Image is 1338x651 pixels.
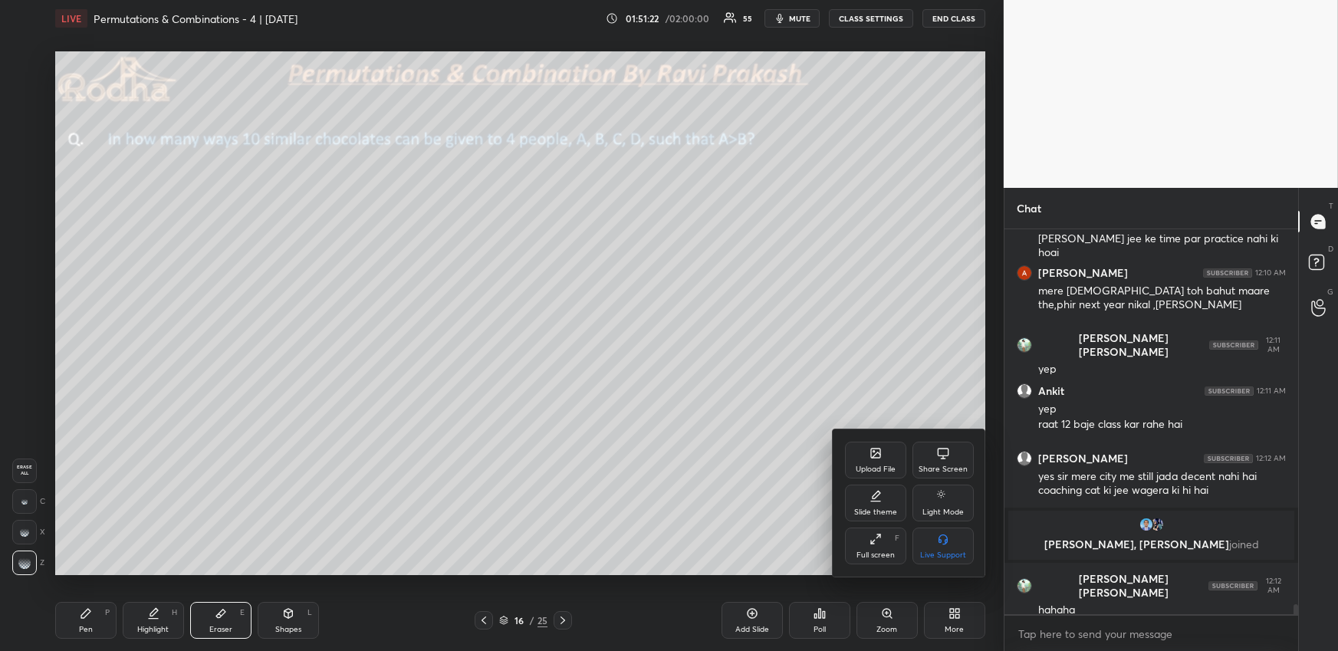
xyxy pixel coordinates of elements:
div: Upload File [856,465,896,473]
div: Light Mode [922,508,964,516]
div: Slide theme [854,508,897,516]
div: F [895,534,899,542]
div: Live Support [920,551,966,559]
div: Full screen [856,551,895,559]
div: Share Screen [919,465,968,473]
